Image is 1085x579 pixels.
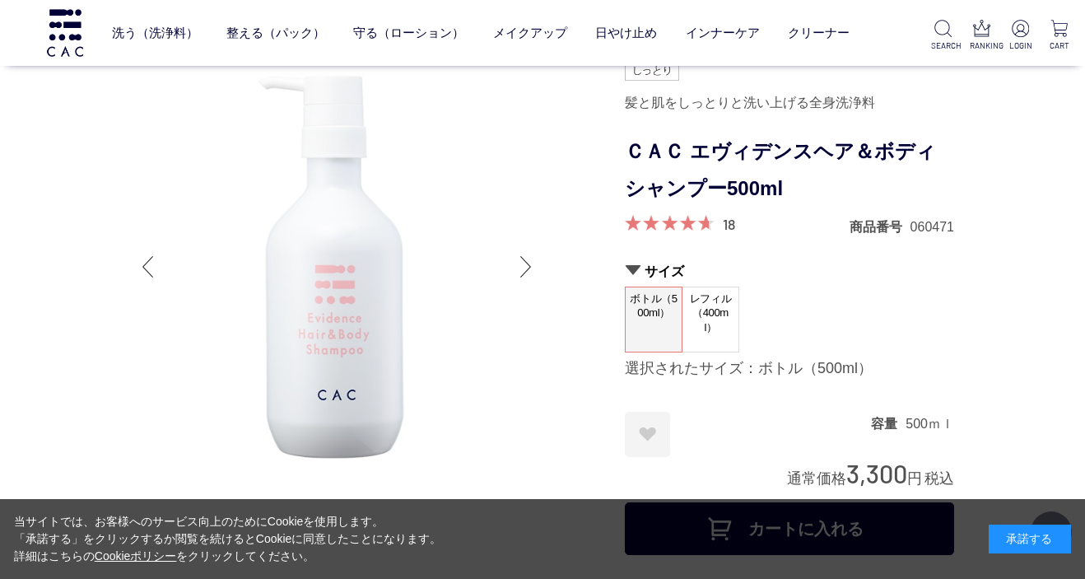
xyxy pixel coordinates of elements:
[493,12,567,54] a: メイクアップ
[970,40,994,52] p: RANKING
[723,215,735,233] a: 18
[871,415,906,432] dt: 容量
[931,20,956,52] a: SEARCH
[682,287,738,339] span: レフィル（400ml）
[414,62,437,75] a: アイ
[970,20,994,52] a: RANKING
[131,61,542,473] img: ＣＡＣ エヴィデンスヘア＆ボディシャンプー500ml ボトル（500ml）
[931,40,956,52] p: SEARCH
[575,62,610,75] a: リップ
[686,12,760,54] a: インナーケア
[595,12,657,54] a: 日やけ止め
[846,458,907,488] span: 3,300
[1008,20,1033,52] a: LOGIN
[625,263,954,280] h2: サイズ
[1047,20,1072,52] a: CART
[788,12,850,54] a: クリーナー
[95,549,177,563] a: Cookieポリシー
[1008,40,1033,52] p: LOGIN
[226,12,325,54] a: 整える（パック）
[351,62,385,75] a: ベース
[1047,40,1072,52] p: CART
[625,89,954,117] div: 髪と肌をしっとりと洗い上げる全身洗浄料
[625,359,954,379] div: 選択されたサイズ：ボトル（500ml）
[353,12,464,54] a: 守る（ローション）
[14,513,442,565] div: 当サイトでは、お客様へのサービス向上のためにCookieを使用します。 「承諾する」をクリックするか閲覧を続けるとCookieに同意したことになります。 詳細はこちらの をクリックしてください。
[924,470,954,487] span: 税込
[625,133,954,208] h1: ＣＡＣ エヴィデンスヘア＆ボディシャンプー500ml
[910,218,954,236] dd: 060471
[850,218,910,236] dt: 商品番号
[112,12,198,54] a: 洗う（洗浄料）
[625,412,670,457] a: お気に入りに登録する
[906,415,954,432] dd: 500ｍｌ
[787,470,846,487] span: 通常価格
[44,9,86,56] img: logo
[466,62,547,75] a: フェイスカラー
[626,287,682,334] span: ボトル（500ml）
[907,470,922,487] span: 円
[989,525,1071,553] div: 承諾する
